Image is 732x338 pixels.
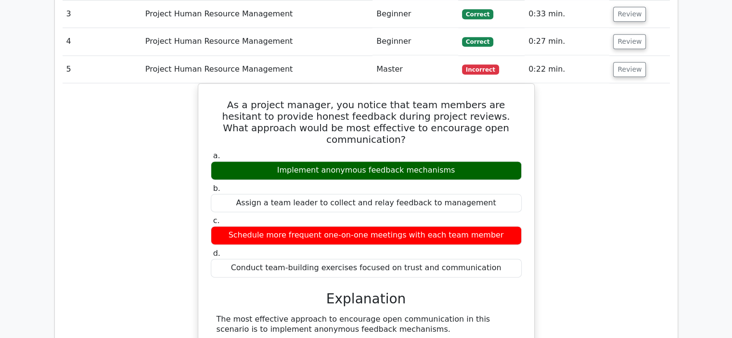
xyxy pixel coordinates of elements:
h3: Explanation [217,291,516,307]
span: a. [213,151,220,160]
button: Review [613,62,646,77]
span: Incorrect [462,64,499,74]
span: c. [213,216,220,225]
td: 3 [63,0,141,28]
h5: As a project manager, you notice that team members are hesitant to provide honest feedback during... [210,99,523,145]
span: b. [213,184,220,193]
td: Project Human Resource Management [141,56,372,83]
div: Schedule more frequent one-on-one meetings with each team member [211,226,522,245]
td: 4 [63,28,141,55]
button: Review [613,7,646,22]
td: 0:27 min. [525,28,609,55]
td: Project Human Resource Management [141,28,372,55]
span: Correct [462,9,493,19]
td: 5 [63,56,141,83]
span: Correct [462,37,493,47]
button: Review [613,34,646,49]
div: Implement anonymous feedback mechanisms [211,161,522,180]
td: Beginner [372,28,458,55]
span: d. [213,249,220,258]
div: Conduct team-building exercises focused on trust and communication [211,259,522,277]
td: Master [372,56,458,83]
td: 0:22 min. [525,56,609,83]
div: Assign a team leader to collect and relay feedback to management [211,194,522,213]
td: Project Human Resource Management [141,0,372,28]
td: 0:33 min. [525,0,609,28]
td: Beginner [372,0,458,28]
